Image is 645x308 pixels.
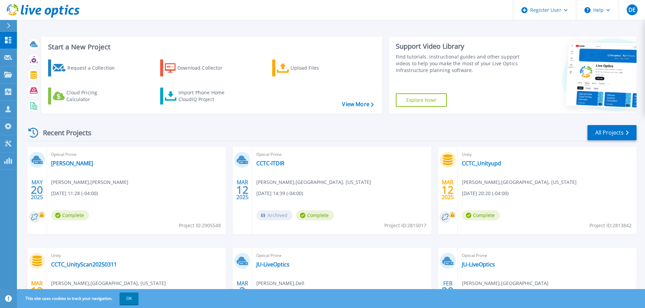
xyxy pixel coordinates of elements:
[48,88,124,104] a: Cloud Pricing Calculator
[628,7,636,13] span: DE
[256,179,371,186] span: [PERSON_NAME] , [GEOGRAPHIC_DATA], [US_STATE]
[256,190,303,197] span: [DATE] 14:39 (-04:00)
[256,252,427,259] span: Optical Prime
[256,280,304,287] span: [PERSON_NAME] , Dell
[256,160,284,167] a: CCTC-ITDIR
[48,43,373,51] h3: Start a New Project
[19,292,138,305] span: This site uses cookies to track your navigation.
[462,210,500,220] span: Complete
[589,222,631,229] span: Project ID: 2813842
[51,252,222,259] span: Unity
[30,177,43,202] div: MAY 2025
[441,177,454,202] div: MAR 2025
[462,261,495,268] a: JU-LiveOptics
[120,292,138,305] button: OK
[51,280,166,287] span: [PERSON_NAME] , [GEOGRAPHIC_DATA], [US_STATE]
[178,89,231,103] div: Import Phone Home CloudIQ Project
[342,101,373,108] a: View More
[179,222,221,229] span: Project ID: 2905548
[462,179,577,186] span: [PERSON_NAME] , [GEOGRAPHIC_DATA], [US_STATE]
[31,187,43,193] span: 20
[26,124,101,141] div: Recent Projects
[66,89,121,103] div: Cloud Pricing Calculator
[442,288,454,294] span: 20
[396,93,447,107] a: Explore Now!
[442,187,454,193] span: 12
[51,261,117,268] a: CCTC_UnityScan20250311
[256,261,289,268] a: JU-LiveOptics
[384,222,426,229] span: Project ID: 2815017
[160,60,236,76] a: Download Collector
[51,151,222,158] span: Optical Prime
[48,60,124,76] a: Request a Collection
[177,61,232,75] div: Download Collector
[272,60,348,76] a: Upload Files
[51,160,93,167] a: [PERSON_NAME]
[236,187,249,193] span: 12
[239,288,245,294] span: 3
[291,61,345,75] div: Upload Files
[31,288,43,294] span: 12
[67,61,122,75] div: Request a Collection
[51,190,98,197] span: [DATE] 11:28 (-04:00)
[462,160,501,167] a: CCTC_Unityupd
[51,210,89,220] span: Complete
[236,279,249,303] div: MAR 2025
[396,53,522,74] div: Find tutorials, instructional guides and other support videos to help you make the most of your L...
[256,210,293,220] span: Archived
[441,279,454,303] div: FEB 2025
[30,279,43,303] div: MAR 2025
[51,179,128,186] span: [PERSON_NAME] , [PERSON_NAME]
[236,177,249,202] div: MAR 2025
[296,210,334,220] span: Complete
[256,151,427,158] span: Optical Prime
[396,42,522,51] div: Support Video Library
[462,190,509,197] span: [DATE] 20:20 (-04:00)
[462,151,632,158] span: Unity
[462,280,549,287] span: [PERSON_NAME] , [GEOGRAPHIC_DATA]
[462,252,632,259] span: Optical Prime
[587,125,637,140] a: All Projects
